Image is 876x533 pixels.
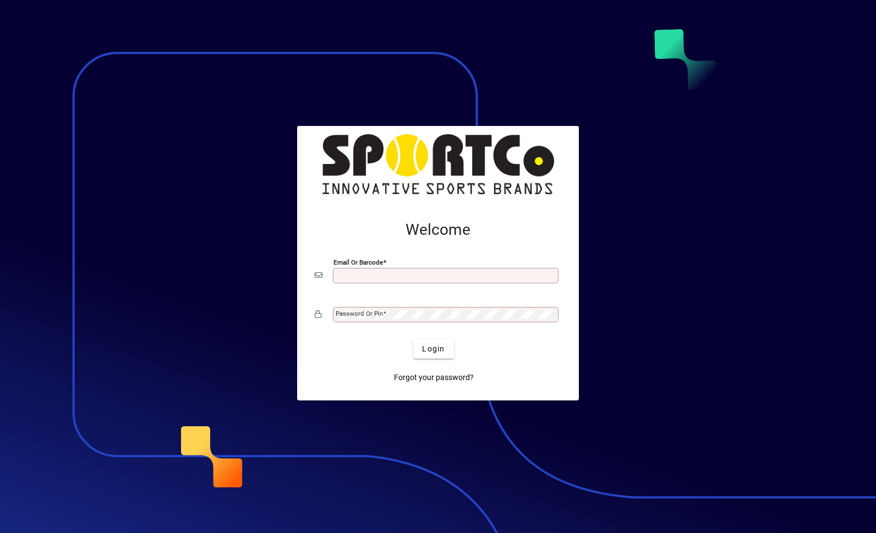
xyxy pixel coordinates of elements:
a: Forgot your password? [390,367,478,387]
button: Login [413,339,453,359]
span: Login [422,343,445,355]
span: Forgot your password? [394,372,474,383]
h2: Welcome [315,221,561,239]
mat-label: Password or Pin [336,310,383,317]
mat-label: Email or Barcode [333,259,383,266]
